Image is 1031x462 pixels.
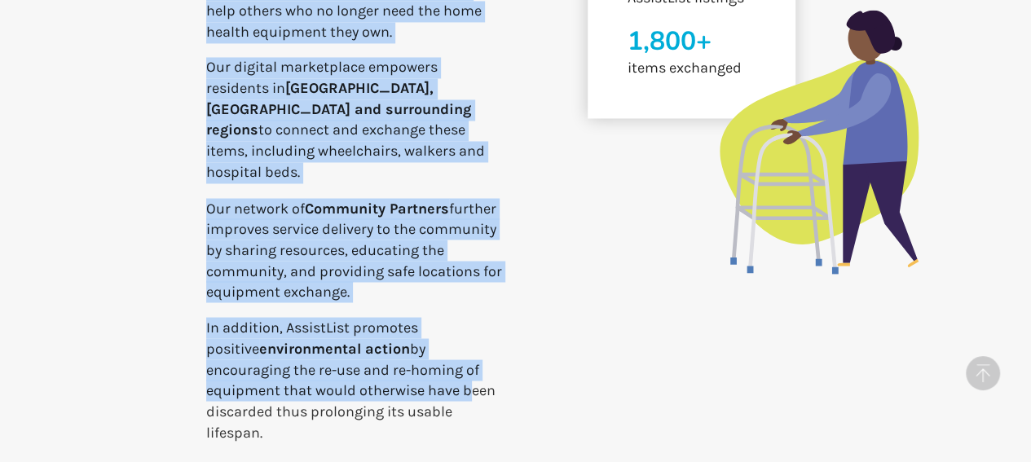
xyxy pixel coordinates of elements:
b: Community Partners [305,199,449,217]
p: In addition, AssistList promotes positive by encouraging the re-use and re-homing of equipment th... [206,317,503,442]
p: Our digital marketplace empowers residents in to connect and exchange these items, including whee... [206,57,503,183]
h1: 1,800+ [628,24,795,58]
p: items exchanged [628,58,795,79]
b: environmental action [259,339,410,357]
b: [GEOGRAPHIC_DATA], [GEOGRAPHIC_DATA] and surrounding regions [206,79,471,139]
p: Our network of further improves service delivery to the community by sharing resources, educating... [206,198,503,303]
